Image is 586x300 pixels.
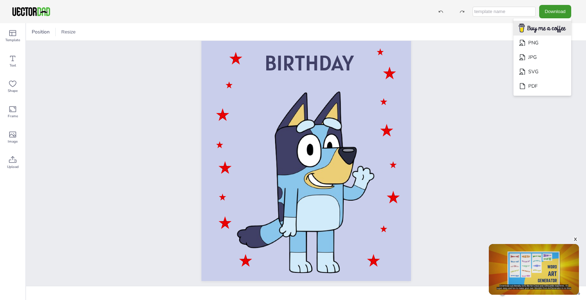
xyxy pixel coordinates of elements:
li: JPG [513,50,571,64]
span: Text [10,63,16,68]
span: Frame [8,113,18,119]
img: VectorDad-1.png [11,6,51,17]
span: HAPPY [279,20,339,47]
span: Template [5,37,20,43]
span: Upload [7,164,19,170]
input: template name [473,7,536,17]
span: Shape [8,88,18,94]
li: PNG [513,36,571,50]
button: Download [539,5,571,18]
ul: Download [513,18,571,96]
li: PDF [513,79,571,93]
span: Image [8,139,18,144]
li: SVG [513,64,571,79]
img: buymecoffee.png [514,21,571,35]
span: Position [30,29,51,35]
button: Resize [58,26,79,38]
span: BIRTHDAY [264,49,354,76]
